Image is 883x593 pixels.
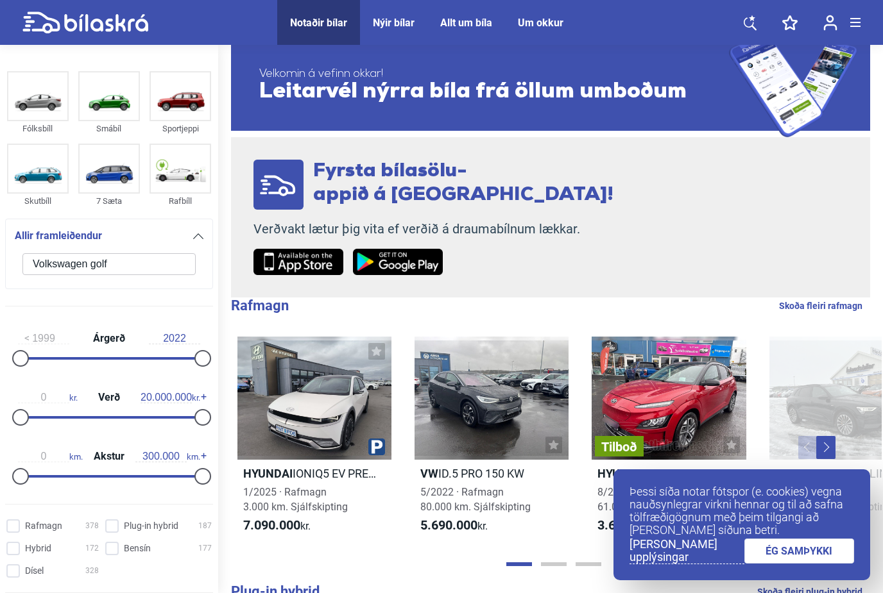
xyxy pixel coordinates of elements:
[420,518,488,533] span: kr.
[231,34,870,137] a: Velkomin á vefinn okkar!Leitarvél nýrra bíla frá öllum umboðum
[198,519,212,533] span: 187
[135,451,200,462] span: km.
[243,467,293,480] b: Hyundai
[78,121,140,136] div: Smábíl
[313,162,613,205] span: Fyrsta bílasölu- appið á [GEOGRAPHIC_DATA]!
[124,519,178,533] span: Plug-in hybrid
[597,518,665,533] span: kr.
[576,562,601,566] button: Page 3
[415,466,569,481] h2: ID.5 PRO 150 KW
[253,221,613,237] p: Verðvakt lætur þig vita ef verðið á draumabílnum lækkar.
[373,17,415,29] a: Nýir bílar
[592,337,746,545] a: TilboðHyundaiKONA STYLE 64 KWH8/2021 · Rafmagn61.000 km. Sjálfskipting3.690.000kr.
[592,466,746,481] h2: KONA STYLE 64 KWH
[630,538,744,564] a: [PERSON_NAME] upplýsingar
[231,297,289,313] b: Rafmagn
[290,17,347,29] a: Notaðir bílar
[630,485,854,537] p: Þessi síða notar fótspor (e. cookies) vegna nauðsynlegrar virkni hennar og til að safna tölfræðig...
[779,297,862,314] a: Skoða fleiri rafmagn
[237,337,391,545] a: HyundaiIONIQ5 EV PREMIUM 77KWH1/2025 · Rafmagn3.000 km. Sjálfskipting7.090.000kr.
[597,467,647,480] b: Hyundai
[744,539,855,564] a: ÉG SAMÞYKKI
[150,194,211,208] div: Rafbíll
[506,562,532,566] button: Page 1
[420,486,531,513] span: 5/2022 · Rafmagn 80.000 km. Sjálfskipting
[124,542,151,555] span: Bensín
[775,467,802,480] b: Audi
[7,194,69,208] div: Skutbíll
[420,467,438,480] b: VW
[597,486,708,513] span: 8/2021 · Rafmagn 61.000 km. Sjálfskipting
[85,542,99,555] span: 172
[25,519,62,533] span: Rafmagn
[243,486,348,513] span: 1/2025 · Rafmagn 3.000 km. Sjálfskipting
[7,121,69,136] div: Fólksbíll
[440,17,492,29] a: Allt um bíla
[85,564,99,578] span: 328
[95,392,123,403] span: Verð
[78,194,140,208] div: 7 Sæta
[150,121,211,136] div: Sportjeppi
[25,564,44,578] span: Dísel
[518,17,563,29] a: Um okkur
[420,517,477,533] b: 5.690.000
[243,517,300,533] b: 7.090.000
[90,451,128,462] span: Akstur
[823,15,837,31] img: user-login.svg
[597,517,655,533] b: 3.690.000
[198,542,212,555] span: 177
[90,333,128,344] span: Árgerð
[259,68,729,81] span: Velkomin á vefinn okkar!
[18,451,83,462] span: km.
[237,466,391,481] h2: IONIQ5 EV PREMIUM 77KWH
[798,436,818,459] button: Previous
[141,392,200,403] span: kr.
[15,227,102,245] span: Allir framleiðendur
[25,542,51,555] span: Hybrid
[243,518,311,533] span: kr.
[541,562,567,566] button: Page 2
[259,81,729,104] span: Leitarvél nýrra bíla frá öllum umboðum
[816,436,836,459] button: Next
[415,337,569,545] a: VWID.5 PRO 150 KW5/2022 · Rafmagn80.000 km. Sjálfskipting5.690.000kr.
[85,519,99,533] span: 378
[18,392,78,403] span: kr.
[601,440,637,453] span: Tilboð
